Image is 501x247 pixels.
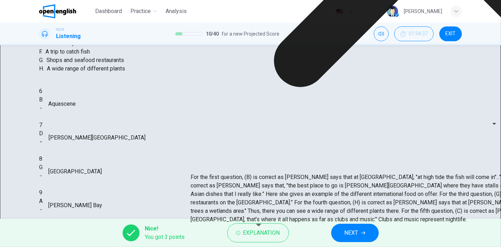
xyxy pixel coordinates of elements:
[48,167,102,176] span: [GEOGRAPHIC_DATA]
[39,95,43,104] div: B
[166,7,187,16] span: Analysis
[95,7,122,16] span: Dashboard
[39,155,42,162] span: 8
[145,224,185,233] span: Nice!
[39,129,43,146] div: E
[48,201,102,210] span: [PERSON_NAME] Bay
[56,32,81,41] h1: Listening
[345,228,358,238] span: NEXT
[39,189,42,196] span: 9
[39,122,42,128] span: 7
[45,48,90,56] span: A trip to catch fish
[39,197,43,205] div: A
[48,100,76,108] span: Aquascene
[39,95,43,112] div: B
[130,7,151,16] span: Practice
[243,228,280,238] span: Explanation
[39,197,43,214] div: H
[145,233,185,241] span: You got 3 points
[49,134,146,142] span: [PERSON_NAME][GEOGRAPHIC_DATA]
[39,56,44,64] span: G.
[39,163,43,172] div: G
[47,64,125,73] span: A wide range of different plants
[39,88,42,94] span: 6
[56,27,64,32] span: IELTS
[39,4,76,18] img: OpenEnglish logo
[39,48,43,56] span: F.
[39,64,44,73] span: H.
[39,129,43,138] div: D
[39,163,43,180] div: G
[47,56,124,64] span: Shops and seafood restaurants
